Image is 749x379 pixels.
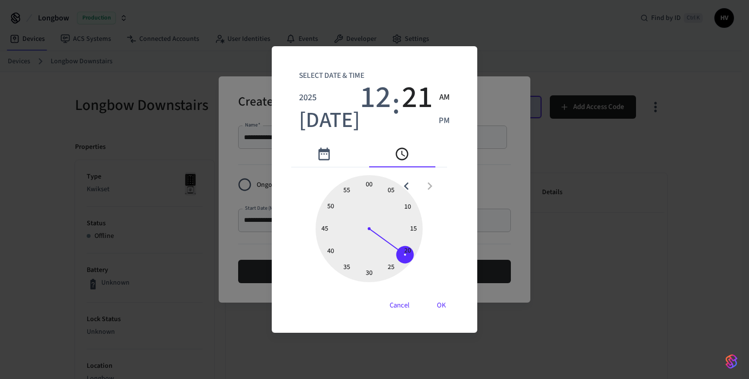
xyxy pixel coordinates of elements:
span: 21 [402,80,433,115]
span: PM [439,115,450,127]
span: [DATE] [299,108,360,134]
button: open previous view [395,175,418,198]
button: AM [439,86,450,109]
button: 21 [402,86,433,109]
span: Select date & time [299,66,364,86]
button: 2025 [299,86,317,109]
img: SeamLogoGradient.69752ec5.svg [726,354,737,369]
span: 2025 [299,91,317,104]
span: AM [439,91,450,104]
button: 12 [360,86,391,109]
button: Cancel [378,294,421,317]
span: 12 [360,80,391,115]
button: pick time [369,141,435,167]
button: PM [439,109,450,133]
button: OK [425,294,458,317]
span: : [392,86,400,133]
button: pick date [291,141,357,167]
button: [DATE] [299,109,360,133]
